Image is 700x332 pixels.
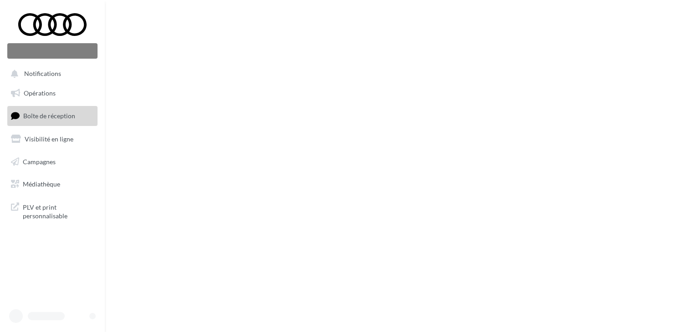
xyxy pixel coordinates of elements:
[24,89,56,97] span: Opérations
[5,84,99,103] a: Opérations
[5,152,99,171] a: Campagnes
[5,106,99,126] a: Boîte de réception
[24,70,61,78] span: Notifications
[5,175,99,194] a: Médiathèque
[23,157,56,165] span: Campagnes
[23,201,94,221] span: PLV et print personnalisable
[23,112,75,120] span: Boîte de réception
[23,180,60,188] span: Médiathèque
[7,43,98,59] div: Nouvelle campagne
[25,135,73,143] span: Visibilité en ligne
[5,197,99,224] a: PLV et print personnalisable
[5,130,99,149] a: Visibilité en ligne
